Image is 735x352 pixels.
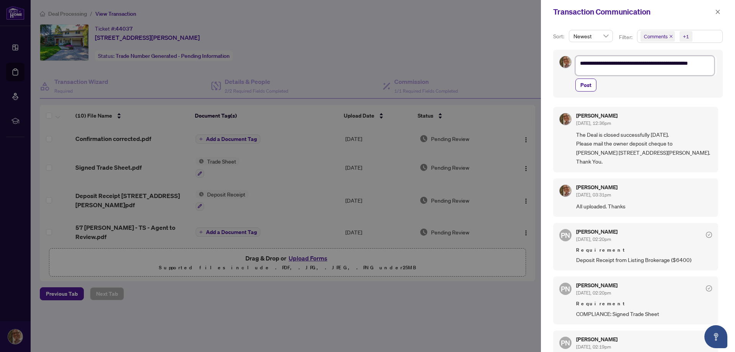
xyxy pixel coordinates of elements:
span: Newest [573,30,608,42]
div: +1 [683,33,689,40]
span: COMPLIANCE: Signed Trade Sheet [576,309,712,318]
span: close [715,9,720,15]
span: check-circle [706,232,712,238]
span: All uploaded. Thanks [576,202,712,211]
span: Post [580,79,591,91]
p: Filter: [619,33,634,41]
span: [DATE], 12:36pm [576,120,611,126]
span: Deposit Receipt from Listing Brokerage ($6400) [576,255,712,264]
span: [DATE], 02:20pm [576,236,611,242]
span: Comments [644,33,668,40]
h5: [PERSON_NAME] [576,185,617,190]
h5: [PERSON_NAME] [576,229,617,234]
span: [DATE], 02:20pm [576,290,611,296]
img: Profile Icon [560,56,571,68]
span: Comments [640,31,675,42]
div: Transaction Communication [553,6,713,18]
span: The Deal is closed successfully [DATE]. Please mail the owner deposit cheque to [PERSON_NAME] [ST... [576,130,712,166]
span: Requirement [576,246,712,254]
h5: [PERSON_NAME] [576,283,617,288]
span: PN [561,230,570,241]
span: close [669,34,673,38]
img: Profile Icon [560,113,571,125]
span: [DATE], 03:31pm [576,192,611,198]
h5: [PERSON_NAME] [576,113,617,118]
span: Requirement [576,300,712,308]
button: Post [575,79,596,92]
p: Sort: [553,32,566,41]
span: PN [561,337,570,348]
button: Open asap [704,325,727,348]
img: Profile Icon [560,185,571,196]
span: PN [561,283,570,294]
span: [DATE], 02:19pm [576,344,611,350]
span: check-circle [706,285,712,291]
h5: [PERSON_NAME] [576,337,617,342]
